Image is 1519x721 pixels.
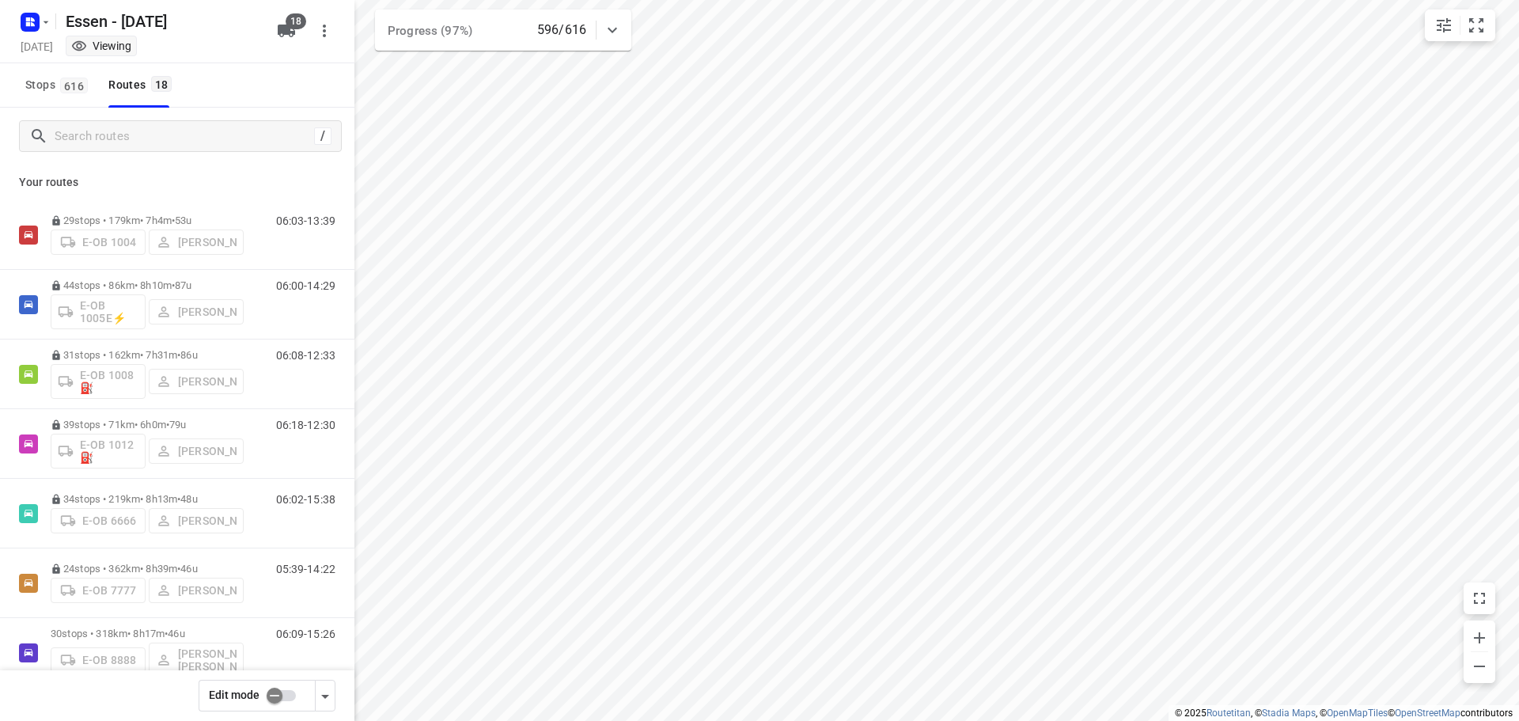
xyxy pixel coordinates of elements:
p: 34 stops • 219km • 8h13m [51,493,244,505]
p: 24 stops • 362km • 8h39m [51,563,244,575]
span: 87u [175,279,191,291]
p: 06:08-12:33 [276,349,335,362]
a: OpenStreetMap [1395,708,1460,719]
p: 30 stops • 318km • 8h17m [51,628,244,639]
span: 46u [168,628,184,639]
span: Progress (97%) [388,24,472,38]
span: 46u [180,563,197,575]
button: Fit zoom [1460,9,1492,41]
div: small contained button group [1425,9,1495,41]
span: Edit mode [209,689,259,701]
span: 86u [180,349,197,361]
div: Progress (97%)596/616 [375,9,631,51]
span: 48u [180,493,197,505]
button: Map settings [1428,9,1460,41]
button: More [309,15,340,47]
p: 06:09-15:26 [276,628,335,640]
span: • [166,419,169,431]
span: • [165,628,168,639]
span: 79u [169,419,186,431]
span: • [177,349,180,361]
a: Routetitan [1206,708,1251,719]
p: 596/616 [537,21,586,40]
div: Routes [108,75,176,95]
span: 18 [286,13,306,29]
span: • [172,279,175,291]
p: 06:18-12:30 [276,419,335,431]
div: You are currently in view mode. To make any changes, go to edit project. [71,38,131,54]
a: Stadia Maps [1262,708,1316,719]
span: 18 [151,76,172,92]
div: Driver app settings [316,685,335,705]
button: 18 [271,15,302,47]
p: 31 stops • 162km • 7h31m [51,349,244,361]
p: 39 stops • 71km • 6h0m [51,419,244,431]
span: Stops [25,75,93,95]
p: 06:02-15:38 [276,493,335,506]
span: • [177,493,180,505]
span: • [177,563,180,575]
p: 44 stops • 86km • 8h10m [51,279,244,291]
div: / [314,127,331,145]
p: 05:39-14:22 [276,563,335,575]
p: 29 stops • 179km • 7h4m [51,214,244,226]
input: Search routes [55,124,314,149]
span: 53u [175,214,191,226]
p: 06:03-13:39 [276,214,335,227]
li: © 2025 , © , © © contributors [1175,708,1513,719]
p: Your routes [19,174,335,191]
p: 06:00-14:29 [276,279,335,292]
span: 616 [60,78,88,93]
a: OpenMapTiles [1327,708,1388,719]
span: • [172,214,175,226]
